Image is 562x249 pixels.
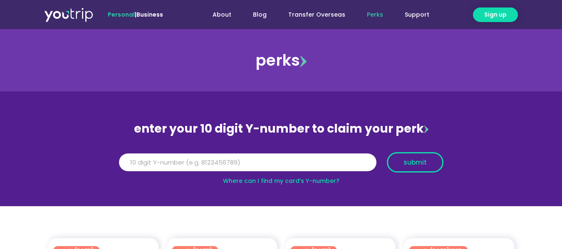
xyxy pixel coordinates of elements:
span: Personal [108,10,135,19]
span: | [108,10,163,19]
a: About [202,7,242,22]
div: enter your 10 digit Y-number to claim your perk [115,118,448,140]
a: Perks [356,7,394,22]
a: Transfer Overseas [277,7,356,22]
nav: Menu [186,7,440,22]
a: Support [394,7,440,22]
a: Sign up [473,7,518,22]
span: Sign up [484,10,507,19]
form: Y Number [119,152,443,179]
span: submit [404,159,427,165]
button: submit [387,152,443,173]
a: Where can I find my card’s Y-number? [223,177,339,185]
input: 10 digit Y-number (e.g. 8123456789) [119,153,376,172]
a: Blog [242,7,277,22]
a: Business [136,10,163,19]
